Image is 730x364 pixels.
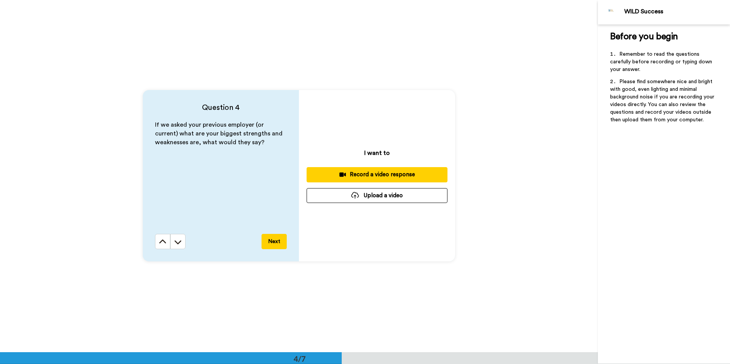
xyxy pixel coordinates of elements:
button: Record a video response [307,167,447,182]
span: Remember to read the questions carefully before recording or typing down your answer. [610,52,714,72]
button: Upload a video [307,188,447,203]
button: Next [262,234,287,249]
div: 4/7 [281,353,318,364]
h4: Question 4 [155,102,287,113]
span: If we asked your previous employer (or current) what are your biggest strengths and weaknesses ar... [155,122,284,145]
div: Record a video response [313,171,441,179]
span: Before you begin [610,32,678,41]
div: WILD Success [624,8,730,15]
img: Profile Image [602,3,620,21]
p: I want to [364,148,390,158]
span: Please find somewhere nice and bright with good, even lighting and minimal background noise if yo... [610,79,716,122]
